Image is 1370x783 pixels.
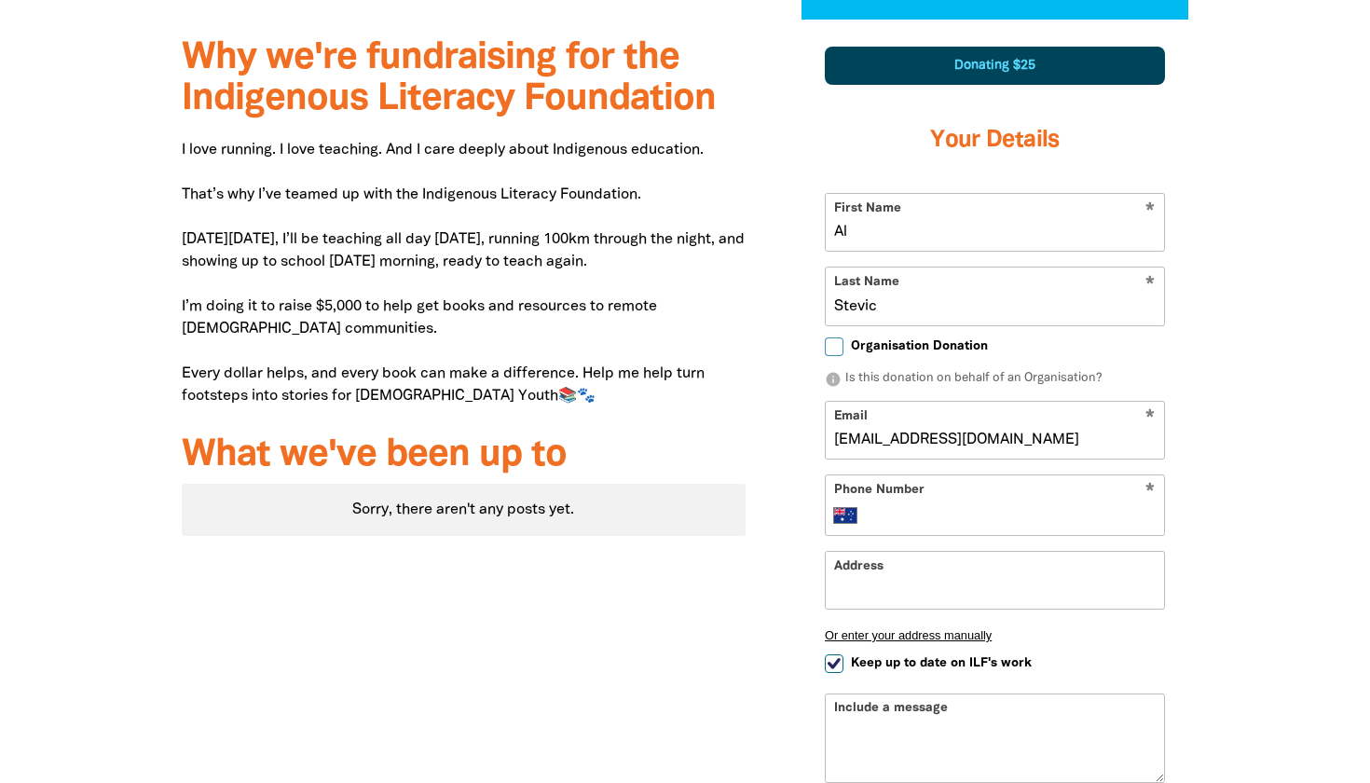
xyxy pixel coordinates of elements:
[182,41,716,117] span: Why we're fundraising for the Indigenous Literacy Foundation
[825,47,1165,85] div: Donating $25
[825,371,842,388] i: info
[182,484,746,536] div: Sorry, there aren't any posts yet.
[182,139,746,407] p: I love running. I love teaching. And I care deeply about Indigenous education. That’s why I’ve te...
[851,654,1032,672] span: Keep up to date on ILF's work
[825,628,1165,642] button: Or enter your address manually
[825,654,843,673] input: Keep up to date on ILF's work
[182,484,746,536] div: Paginated content
[825,370,1165,389] p: Is this donation on behalf of an Organisation?
[851,337,988,355] span: Organisation Donation
[825,103,1165,178] h3: Your Details
[182,435,746,476] h3: What we've been up to
[1145,483,1155,501] i: Required
[825,337,843,356] input: Organisation Donation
